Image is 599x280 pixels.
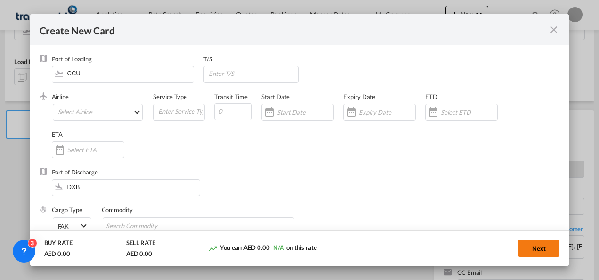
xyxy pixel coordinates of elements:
[518,240,559,257] button: Next
[103,217,295,234] md-chips-wrap: Chips container with autocompletion. Enter the text area, type text to search, and then use the u...
[44,239,73,249] div: BUY RATE
[548,24,559,35] md-icon: icon-close fg-AAA8AD m-0 pointer
[208,66,298,81] input: Enter T/S
[44,249,70,258] div: AED 0.00
[57,180,200,194] input: Enter Port of Discharge
[243,244,269,251] span: AED 0.00
[52,93,69,100] label: Airline
[53,217,91,234] md-select: Select Cargo type: FAK
[30,14,569,266] md-dialog: Create New CardPort ...
[52,206,82,214] label: Cargo Type
[52,55,92,63] label: Port of Loading
[425,93,437,100] label: ETD
[52,131,63,138] label: ETA
[102,206,133,214] label: Commodity
[214,103,252,120] input: 0
[106,219,192,234] input: Search Commodity
[208,243,317,253] div: You earn on this rate
[441,108,497,116] input: Select ETD
[153,93,187,100] label: Service Type
[359,108,415,116] input: Expiry Date
[126,249,152,258] div: AED 0.00
[343,93,375,100] label: Expiry Date
[67,146,124,154] input: Select ETA
[214,93,248,100] label: Transit Time
[40,24,549,35] div: Create New Card
[126,239,155,249] div: SELL RATE
[52,168,98,176] label: Port of Discharge
[203,55,212,63] label: T/S
[277,108,333,116] input: Start Date
[40,206,47,213] img: cargo.png
[57,66,194,81] input: Enter Port of Loading
[261,93,290,100] label: Start Date
[273,244,284,251] span: N/A
[208,244,218,253] md-icon: icon-trending-up
[58,222,69,230] div: FAK
[157,104,204,118] input: Enter Service Type
[53,104,143,121] md-select: Select Airline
